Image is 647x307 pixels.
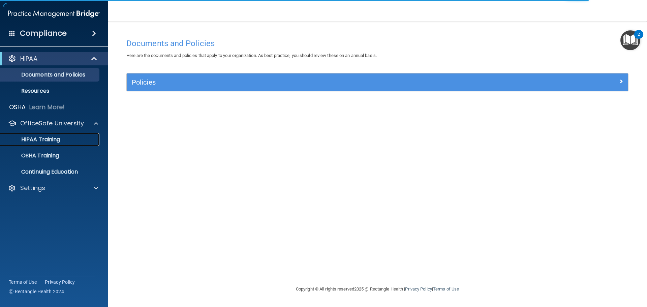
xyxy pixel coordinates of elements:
p: Resources [4,88,96,94]
span: Ⓒ Rectangle Health 2024 [9,288,64,295]
p: OfficeSafe University [20,119,84,127]
p: HIPAA Training [4,136,60,143]
h4: Compliance [20,29,67,38]
div: Copyright © All rights reserved 2025 @ Rectangle Health | | [254,278,500,300]
a: Terms of Use [433,286,459,291]
p: Documents and Policies [4,71,96,78]
p: Continuing Education [4,168,96,175]
a: Terms of Use [9,279,37,285]
p: OSHA Training [4,152,59,159]
button: Open Resource Center, 2 new notifications [620,30,640,50]
a: Settings [8,184,98,192]
a: HIPAA [8,55,98,63]
h5: Policies [132,79,498,86]
h4: Documents and Policies [126,39,628,48]
div: 2 [638,34,640,43]
p: Settings [20,184,45,192]
a: Privacy Policy [45,279,75,285]
a: Policies [132,77,623,88]
p: HIPAA [20,55,37,63]
img: PMB logo [8,7,100,21]
a: OfficeSafe University [8,119,98,127]
p: Learn More! [29,103,65,111]
p: OSHA [9,103,26,111]
span: Here are the documents and policies that apply to your organization. As best practice, you should... [126,53,377,58]
a: Privacy Policy [405,286,432,291]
